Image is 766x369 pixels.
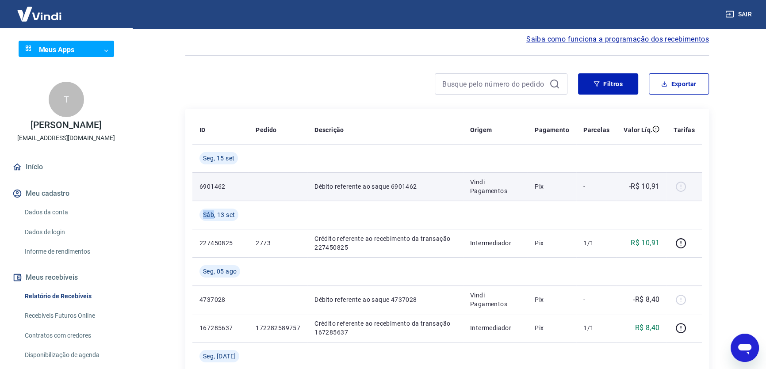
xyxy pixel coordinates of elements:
p: ID [199,126,206,134]
p: Pix [535,239,569,247]
p: -R$ 8,40 [633,294,659,305]
div: T [49,82,84,117]
p: Pedido [256,126,276,134]
a: Saiba como funciona a programação dos recebimentos [526,34,709,45]
iframe: Botão para abrir a janela de mensagens [731,334,759,362]
p: Vindi Pagamentos [470,178,521,195]
p: -R$ 10,91 [629,181,660,192]
p: Pagamento [535,126,569,134]
p: Pix [535,323,569,332]
p: 227450825 [199,239,241,247]
a: Contratos com credores [21,327,122,345]
p: Débito referente ao saque 4737028 [314,295,456,304]
p: 1/1 [583,323,609,332]
p: Débito referente ao saque 6901462 [314,182,456,191]
p: Origem [470,126,492,134]
input: Busque pelo número do pedido [442,77,546,91]
p: - [583,182,609,191]
p: Intermediador [470,239,521,247]
p: Pix [535,295,569,304]
p: 167285637 [199,323,241,332]
span: Sáb, 13 set [203,210,235,219]
p: Crédito referente ao recebimento da transação 167285637 [314,319,456,337]
a: Início [11,157,122,177]
span: Seg, [DATE] [203,352,236,361]
p: 1/1 [583,239,609,247]
a: Dados de login [21,223,122,241]
p: Descrição [314,126,344,134]
p: 172282589757 [256,323,300,332]
span: Seg, 05 ago [203,267,237,276]
p: Vindi Pagamentos [470,291,521,308]
p: [EMAIL_ADDRESS][DOMAIN_NAME] [17,133,115,143]
p: Parcelas [583,126,609,134]
p: Crédito referente ao recebimento da transação 227450825 [314,234,456,252]
p: Tarifas [674,126,695,134]
p: 6901462 [199,182,241,191]
span: Seg, 15 set [203,154,234,163]
a: Relatório de Recebíveis [21,287,122,305]
a: Recebíveis Futuros Online [21,307,122,325]
p: Intermediador [470,323,521,332]
p: Pix [535,182,569,191]
p: 4737028 [199,295,241,304]
button: Filtros [578,73,638,95]
button: Exportar [649,73,709,95]
a: Disponibilização de agenda [21,346,122,364]
p: - [583,295,609,304]
a: Dados da conta [21,203,122,221]
p: [PERSON_NAME] [31,121,101,130]
p: R$ 8,40 [635,323,659,333]
p: R$ 10,91 [631,238,659,248]
button: Meu cadastro [11,184,122,203]
button: Sair [724,6,755,23]
a: Informe de rendimentos [21,243,122,261]
button: Meus recebíveis [11,268,122,287]
img: Vindi [11,0,68,27]
p: Valor Líq. [624,126,652,134]
p: 2773 [256,239,300,247]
